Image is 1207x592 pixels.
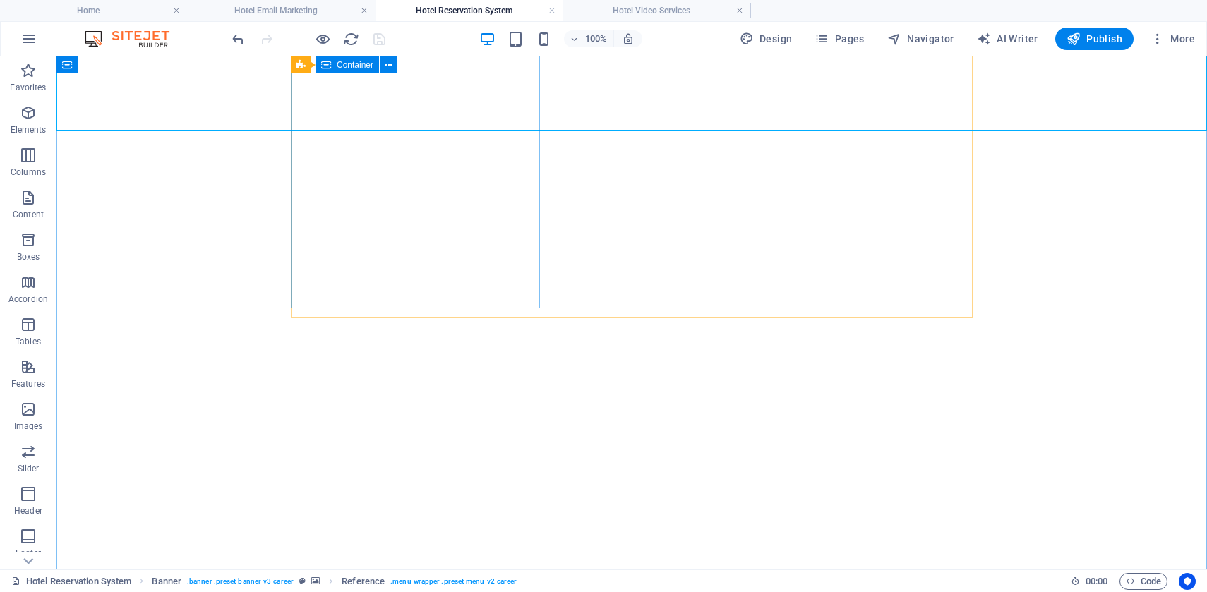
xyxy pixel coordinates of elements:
[342,30,359,47] button: reload
[585,30,608,47] h6: 100%
[1151,32,1195,46] span: More
[740,32,793,46] span: Design
[11,124,47,135] p: Elements
[11,167,46,178] p: Columns
[1055,28,1134,50] button: Publish
[17,251,40,262] p: Boxes
[809,28,870,50] button: Pages
[1126,573,1161,590] span: Code
[887,32,954,46] span: Navigator
[229,30,246,47] button: undo
[1095,576,1098,586] span: :
[622,32,635,45] i: On resize automatically adjust zoom level to fit chosen device.
[1086,573,1107,590] span: 00 00
[18,463,40,474] p: Slider
[734,28,798,50] div: Design (Ctrl+Alt+Y)
[342,573,385,590] span: Click to select. Double-click to edit
[1119,573,1167,590] button: Code
[81,30,187,47] img: Editor Logo
[187,573,294,590] span: . banner .preset-banner-v3-career
[376,3,563,18] h4: Hotel Reservation System
[13,209,44,220] p: Content
[1179,573,1196,590] button: Usercentrics
[311,577,320,585] i: This element contains a background
[971,28,1044,50] button: AI Writer
[14,505,42,517] p: Header
[8,294,48,305] p: Accordion
[11,573,131,590] a: Click to cancel selection. Double-click to open Pages
[230,31,246,47] i: Undo: Move elements (Ctrl+Z)
[815,32,864,46] span: Pages
[1071,573,1108,590] h6: Session time
[188,3,376,18] h4: Hotel Email Marketing
[152,573,517,590] nav: breadcrumb
[299,577,306,585] i: This element is a customizable preset
[1067,32,1122,46] span: Publish
[1145,28,1201,50] button: More
[152,573,181,590] span: Click to select. Double-click to edit
[977,32,1038,46] span: AI Writer
[734,28,798,50] button: Design
[343,31,359,47] i: Reload page
[11,378,45,389] p: Features
[337,61,373,69] span: Container
[16,548,41,559] p: Footer
[16,336,41,347] p: Tables
[10,82,46,93] p: Favorites
[14,421,43,432] p: Images
[882,28,960,50] button: Navigator
[564,30,614,47] button: 100%
[390,573,517,590] span: . menu-wrapper .preset-menu-v2-career
[563,3,751,18] h4: Hotel Video Services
